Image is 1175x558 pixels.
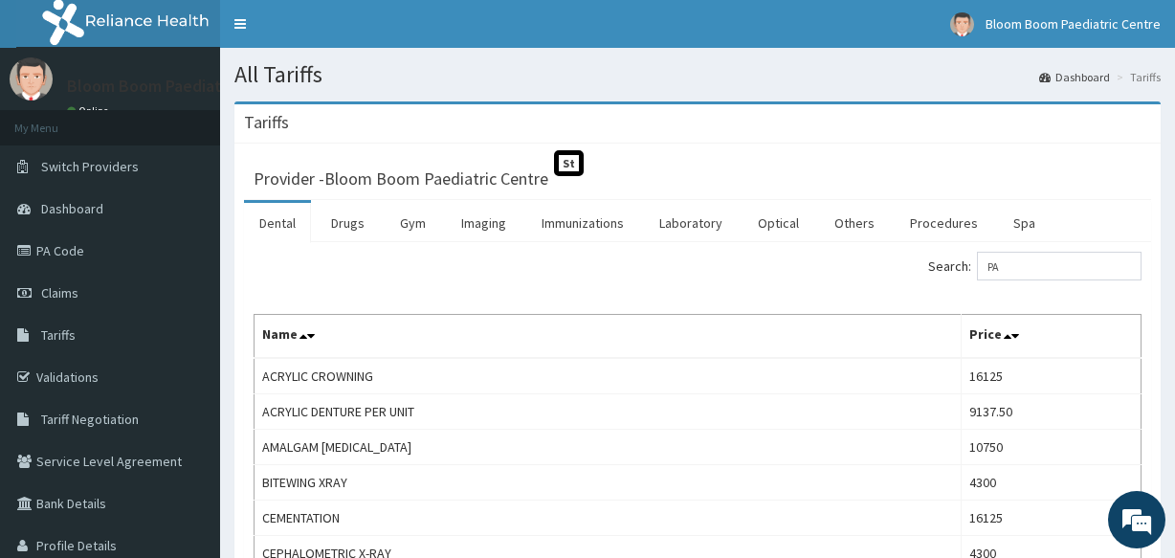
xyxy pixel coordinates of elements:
a: Optical [743,203,814,243]
td: 16125 [962,358,1142,394]
span: Tariff Negotiation [41,411,139,428]
td: 4300 [962,465,1142,501]
a: Drugs [316,203,380,243]
h3: Provider - Bloom Boom Paediatric Centre [254,170,548,188]
span: Dashboard [41,200,103,217]
td: 9137.50 [962,394,1142,430]
td: CEMENTATION [255,501,962,536]
a: Gym [385,203,441,243]
a: Online [67,104,113,118]
td: ACRYLIC DENTURE PER UNIT [255,394,962,430]
p: Bloom Boom Paediatric Centre [67,78,296,95]
a: Imaging [446,203,521,243]
a: Immunizations [526,203,639,243]
span: St [554,150,584,176]
span: Bloom Boom Paediatric Centre [986,15,1161,33]
a: Procedures [895,203,993,243]
a: Others [819,203,890,243]
li: Tariffs [1112,69,1161,85]
span: Claims [41,284,78,301]
td: 16125 [962,501,1142,536]
th: Name [255,315,962,359]
a: Spa [998,203,1051,243]
input: Search: [977,252,1142,280]
a: Laboratory [644,203,738,243]
td: 10750 [962,430,1142,465]
td: AMALGAM [MEDICAL_DATA] [255,430,962,465]
td: ACRYLIC CROWNING [255,358,962,394]
img: User Image [950,12,974,36]
th: Price [962,315,1142,359]
h3: Tariffs [244,114,289,131]
a: Dental [244,203,311,243]
img: User Image [10,57,53,100]
a: Dashboard [1039,69,1110,85]
h1: All Tariffs [234,62,1161,87]
td: BITEWING XRAY [255,465,962,501]
span: Switch Providers [41,158,139,175]
label: Search: [928,252,1142,280]
span: Tariffs [41,326,76,344]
